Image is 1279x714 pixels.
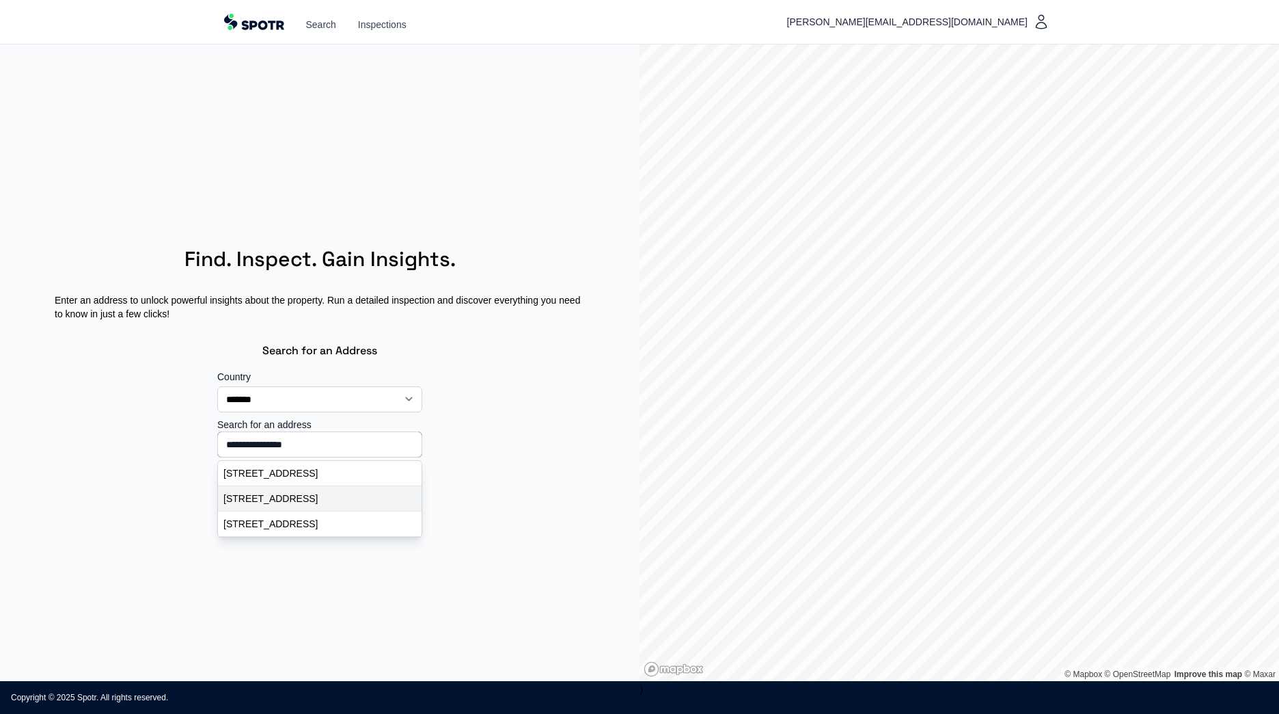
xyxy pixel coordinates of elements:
button: [PERSON_NAME][EMAIL_ADDRESS][DOMAIN_NAME] [782,8,1055,36]
a: Search [306,18,336,31]
a: Mapbox [1064,670,1102,679]
p: Enter an address to unlock powerful insights about the property. Run a detailed inspection and di... [22,282,618,332]
p: [STREET_ADDRESS] [223,517,416,531]
label: Search for an address [217,418,422,432]
a: OpenStreetMap [1105,670,1171,679]
a: Inspections [358,18,407,31]
a: Maxar [1244,670,1276,679]
div: ) [639,44,1279,681]
a: Mapbox homepage [644,661,704,677]
p: [STREET_ADDRESS] [223,492,416,505]
a: Improve this map [1174,670,1242,679]
label: Country [217,370,422,384]
span: [PERSON_NAME][EMAIL_ADDRESS][DOMAIN_NAME] [787,14,1033,30]
canvas: Map [639,44,1279,681]
p: [STREET_ADDRESS] [223,466,416,480]
h3: Search for an Address [262,332,377,370]
h1: Find. Inspect. Gain Insights. [184,236,456,282]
